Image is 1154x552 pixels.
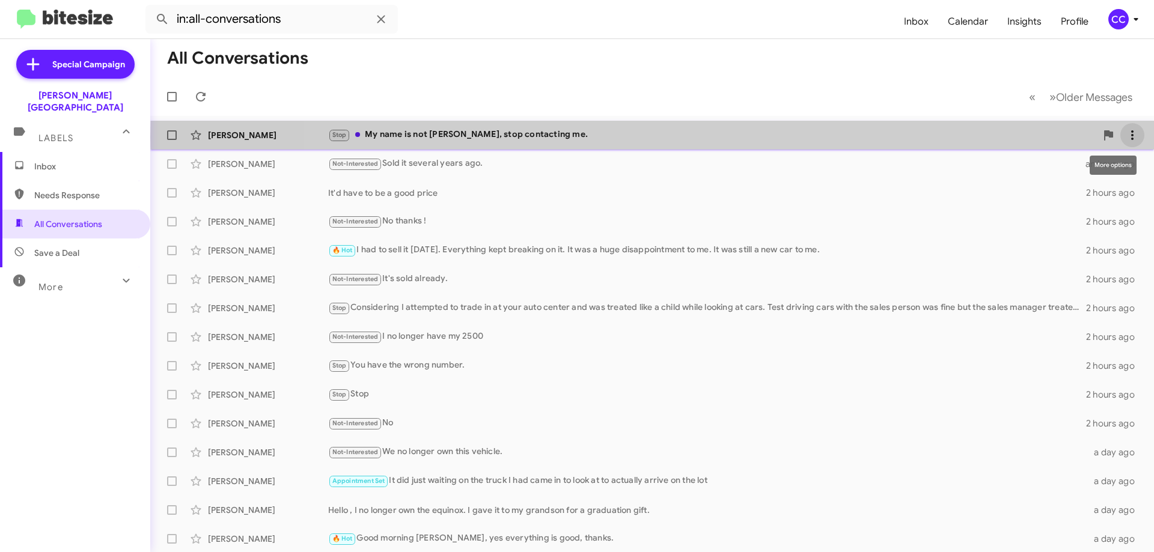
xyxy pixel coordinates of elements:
div: a day ago [1087,533,1144,545]
div: a day ago [1087,475,1144,487]
div: It's sold already. [328,272,1086,286]
div: 2 hours ago [1086,187,1144,199]
button: Previous [1022,85,1043,109]
button: Next [1042,85,1140,109]
div: [PERSON_NAME] [208,158,328,170]
div: It'd have to be a good price [328,187,1086,199]
a: Special Campaign [16,50,135,79]
div: Sold it several years ago. [328,157,1085,171]
span: » [1049,89,1056,105]
span: Needs Response [34,189,136,201]
span: 🔥 Hot [332,535,353,542]
div: More options [1090,156,1137,175]
span: Not-Interested [332,419,379,427]
span: Stop [332,131,347,139]
span: Appointment Set [332,477,385,485]
div: 2 hours ago [1086,244,1144,256]
div: 2 hours ago [1086,273,1144,285]
div: [PERSON_NAME] [208,216,328,228]
a: Inbox [894,4,938,39]
span: Stop [332,304,347,312]
div: [PERSON_NAME] [208,129,328,141]
span: Special Campaign [52,58,125,70]
div: I had to sell it [DATE]. Everything kept breaking on it. It was a huge disappointment to me. It w... [328,243,1086,257]
div: It did just waiting on the truck I had came in to look at to actually arrive on the lot [328,474,1087,488]
span: More [38,282,63,293]
div: a day ago [1087,504,1144,516]
span: Labels [38,133,73,144]
div: [PERSON_NAME] [208,331,328,343]
span: Stop [332,362,347,369]
span: Not-Interested [332,217,379,225]
span: Not-Interested [332,160,379,168]
span: 🔥 Hot [332,246,353,254]
div: a day ago [1087,446,1144,458]
div: Considering I attempted to trade in at your auto center and was treated like a child while lookin... [328,301,1086,315]
span: Stop [332,390,347,398]
div: [PERSON_NAME] [208,302,328,314]
div: [PERSON_NAME] [208,417,328,429]
a: Profile [1051,4,1098,39]
span: Save a Deal [34,247,79,259]
input: Search [145,5,398,34]
span: Not-Interested [332,333,379,341]
div: [PERSON_NAME] [208,273,328,285]
a: Calendar [938,4,998,39]
nav: Page navigation example [1022,85,1140,109]
div: 2 hours ago [1086,360,1144,372]
div: [PERSON_NAME] [208,187,328,199]
div: 2 hours ago [1086,331,1144,343]
div: Good morning [PERSON_NAME], yes everything is good, thanks. [328,532,1087,545]
div: [PERSON_NAME] [208,244,328,256]
span: All Conversations [34,218,102,230]
div: I no longer have my 2500 [328,330,1086,344]
div: My name is not [PERSON_NAME], stop contacting me. [328,128,1096,142]
span: Older Messages [1056,91,1132,104]
div: [PERSON_NAME] [208,533,328,545]
div: You have the wrong number. [328,359,1086,372]
h1: All Conversations [167,49,308,68]
div: [PERSON_NAME] [208,475,328,487]
div: 2 hours ago [1086,417,1144,429]
span: Not-Interested [332,448,379,456]
div: 2 hours ago [1086,302,1144,314]
div: [PERSON_NAME] [208,504,328,516]
span: Not-Interested [332,275,379,283]
div: Hello , I no longer own the equinox. I gave it to my grandson for a graduation gift. [328,504,1087,516]
div: No thanks ! [328,214,1086,228]
span: « [1029,89,1036,105]
button: CC [1098,9,1141,29]
div: [PERSON_NAME] [208,446,328,458]
div: No [328,416,1086,430]
a: Insights [998,4,1051,39]
div: Stop [328,387,1086,401]
div: 2 hours ago [1086,216,1144,228]
div: We no longer own this vehicle. [328,445,1087,459]
span: Inbox [34,160,136,172]
div: [PERSON_NAME] [208,360,328,372]
div: 2 hours ago [1086,389,1144,401]
div: [PERSON_NAME] [208,389,328,401]
div: CC [1108,9,1129,29]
